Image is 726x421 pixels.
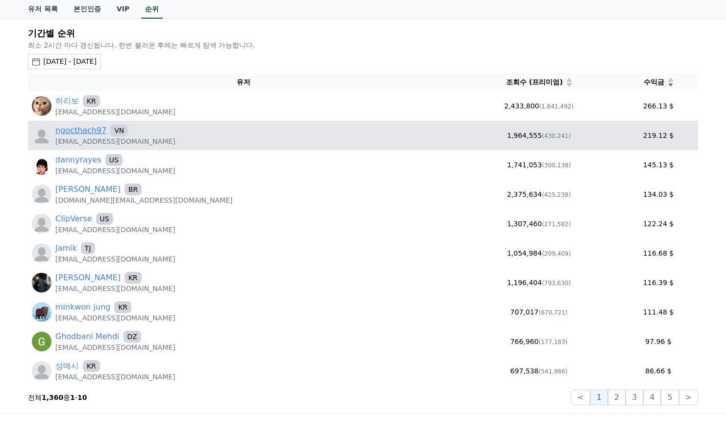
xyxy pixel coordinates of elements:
span: DZ [123,331,141,342]
span: (541,966) [539,368,568,375]
a: 하리보 [55,95,79,107]
span: (670,721) [539,309,568,316]
td: 116.68 $ [619,238,698,268]
h2: 기간별 순위 [28,26,698,40]
span: KR [83,360,100,372]
span: 수익금 [644,77,664,87]
td: 2,375,634 [459,180,619,209]
span: (430,241) [542,132,571,139]
strong: 10 [77,394,87,401]
span: 조회수 (프리미엄) [506,77,563,87]
p: [EMAIL_ADDRESS][DOMAIN_NAME] [55,254,175,264]
td: 266.13 $ [619,91,698,121]
p: [EMAIL_ADDRESS][DOMAIN_NAME] [55,107,175,117]
button: 4 [643,390,661,405]
span: US [96,213,113,225]
span: Home [25,326,42,334]
button: 2 [608,390,626,405]
span: (300,138) [542,162,571,169]
span: BR [124,184,142,195]
td: 116.39 $ [619,268,698,297]
span: (1,841,492) [539,103,573,110]
strong: 1 [70,394,75,401]
td: 219.12 $ [619,121,698,150]
th: 유저 [28,73,459,91]
img: https://lh3.googleusercontent.com/a/ACg8ocIiooszFT_ZI0j0WLvvll3Fx2G2FutFFJPZL1Tq7rvmj9wTeg=s96-c [32,332,51,351]
td: 766,960 [459,327,619,356]
a: Messages [65,311,126,336]
span: (177,183) [539,339,568,345]
span: TJ [81,242,95,254]
td: 1,964,555 [459,121,619,150]
img: https://lh3.googleusercontent.com/a/ACg8ocJnF4JAAcri42-yWnq4EJyhQKGnCkJa2CDzTJ0ZORgEsdMtSgc=s96-c [32,302,51,322]
div: [DATE] - [DATE] [43,56,97,67]
a: ngocthach97 [55,125,106,136]
a: Settings [126,311,188,336]
img: https://cdn.creward.net/profile/user/profile_blank.webp [32,243,51,263]
img: https://lh3.googleusercontent.com/a/ACg8ocLOmR619qD5XjEFh2fKLs4Q84ZWuCVfCizvQOTI-vw1qp5kxHyZ=s96-c [32,96,51,116]
p: [DOMAIN_NAME][EMAIL_ADDRESS][DOMAIN_NAME] [55,195,233,205]
td: 145.13 $ [619,150,698,180]
p: 전체 중 - [28,393,87,402]
a: 성메시 [55,360,79,372]
span: KR [114,301,131,313]
td: 1,307,460 [459,209,619,238]
button: 3 [626,390,643,405]
p: [EMAIL_ADDRESS][DOMAIN_NAME] [55,284,175,293]
span: (271,582) [542,221,571,228]
button: < [571,390,590,405]
span: US [105,154,122,166]
a: [PERSON_NAME] [55,272,121,284]
button: 1 [590,390,608,405]
p: [EMAIL_ADDRESS][DOMAIN_NAME] [55,313,175,323]
td: 707,017 [459,297,619,327]
span: (425,238) [542,191,571,198]
td: 86.66 $ [619,356,698,386]
p: [EMAIL_ADDRESS][DOMAIN_NAME] [55,225,175,235]
button: [DATE] - [DATE] [28,54,101,69]
strong: 1,360 [42,394,63,401]
a: Home [3,311,65,336]
a: [PERSON_NAME] [55,184,121,195]
p: [EMAIL_ADDRESS][DOMAIN_NAME] [55,136,175,146]
p: [EMAIL_ADDRESS][DOMAIN_NAME] [55,166,175,176]
span: Settings [145,326,169,334]
td: 134.03 $ [619,180,698,209]
img: profile_blank.webp [32,214,51,234]
img: profile_blank.webp [32,184,51,204]
td: 122.24 $ [619,209,698,238]
span: KR [83,95,100,107]
button: > [679,390,698,405]
span: (793,630) [542,280,571,287]
span: KR [124,272,142,284]
p: [EMAIL_ADDRESS][DOMAIN_NAME] [55,342,175,352]
img: http://k.kakaocdn.net/dn/cbWX3p/btsfXepOhbf/aQv3S2KgvXBYGy6m32aBM0/img_640x640.jpg [32,273,51,292]
p: [EMAIL_ADDRESS][DOMAIN_NAME] [55,372,175,382]
td: 1,196,404 [459,268,619,297]
td: 1,054,984 [459,238,619,268]
a: dannyrayes [55,154,101,166]
td: 1,741,053 [459,150,619,180]
span: Messages [81,326,110,334]
span: (209,409) [542,250,571,257]
td: 697,538 [459,356,619,386]
a: Ghodbani Mehdi [55,331,120,342]
img: https://cdn.creward.net/profile/user/profile_blank.webp [32,361,51,381]
img: https://cdn.creward.net/profile/user/YY09Sep 14, 2025114636_ba20bdbb2ff11d531fc91687c2d3da2307106... [32,155,51,175]
a: Jamik [55,242,77,254]
span: VN [110,125,128,136]
a: ClipVerse [55,213,92,225]
td: 97.96 $ [619,327,698,356]
img: profile_blank.webp [32,126,51,145]
td: 111.48 $ [619,297,698,327]
a: minkwon jung [55,301,110,313]
p: 최소 2시간 마다 갱신됩니다. 한번 불러온 후에는 빠르게 탐색 가능합니다. [28,40,698,50]
td: 2,433,800 [459,91,619,121]
button: 5 [661,390,678,405]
